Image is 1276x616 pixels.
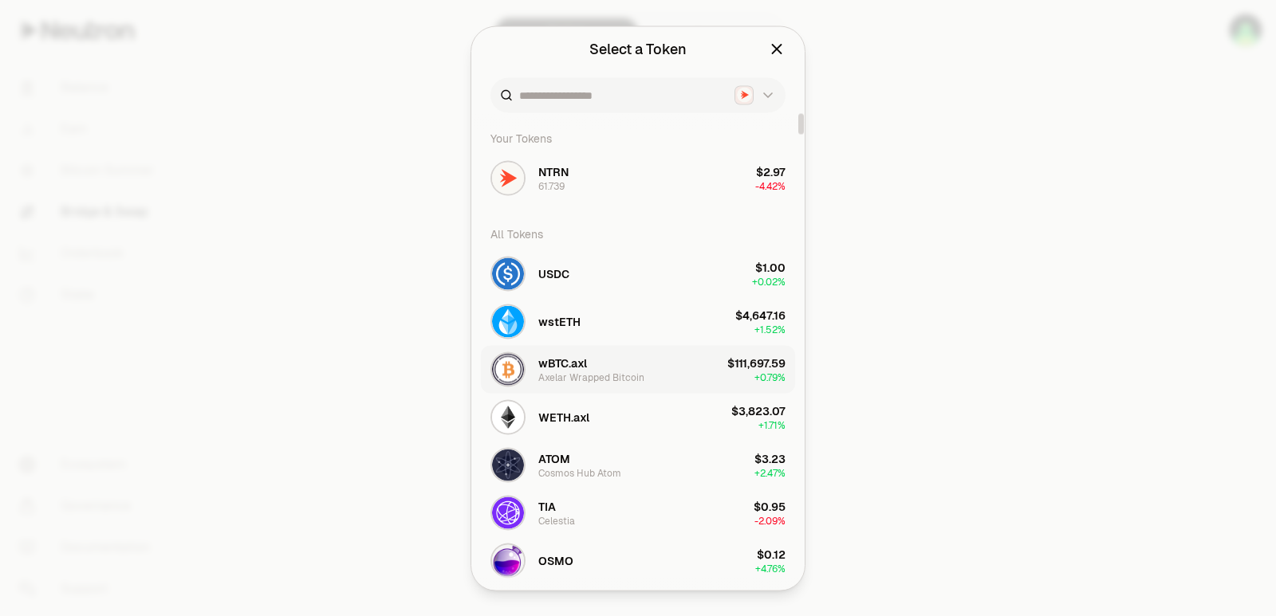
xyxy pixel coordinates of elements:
span: + 2.47% [754,466,786,479]
div: $0.12 [757,546,786,562]
span: + 0.02% [752,275,786,288]
div: $111,697.59 [727,355,786,371]
button: NTRN LogoNTRN61.739$2.97-4.42% [481,154,795,202]
img: USDC Logo [492,257,524,289]
span: + 1.52% [754,323,786,335]
div: Axelar Wrapped Bitcoin [538,371,644,383]
span: NTRN [538,163,569,179]
button: WETH.axl LogoWETH.axl$3,823.07+1.71% [481,393,795,441]
div: All Tokens [481,218,795,249]
img: wstETH Logo [492,305,524,337]
img: Neutron Logo [737,88,752,103]
div: $0.95 [754,498,786,514]
img: ATOM Logo [492,449,524,481]
span: USDC [538,265,569,281]
button: wstETH LogowstETH$4,647.16+1.52% [481,297,795,345]
span: wBTC.axl [538,355,587,371]
span: OSMO [538,552,573,568]
div: $3.23 [754,450,786,466]
span: ATOM [538,450,570,466]
img: OSMO Logo [492,544,524,576]
button: Close [768,37,786,60]
button: Neutron LogoNeutron Logo [734,85,776,104]
span: -4.42% [755,179,786,192]
span: + 1.71% [758,418,786,431]
span: -2.09% [754,514,786,527]
button: USDC LogoUSDC$1.00+0.02% [481,249,795,297]
div: $3,823.07 [731,402,786,418]
span: TIA [538,498,556,514]
span: WETH.axl [538,409,589,425]
button: ATOM LogoATOMCosmos Hub Atom$3.23+2.47% [481,441,795,488]
div: Cosmos Hub Atom [538,466,621,479]
img: wBTC.axl Logo [492,353,524,385]
div: $1.00 [755,259,786,275]
div: Celestia [538,514,575,527]
img: NTRN Logo [492,162,524,194]
button: TIA LogoTIACelestia$0.95-2.09% [481,488,795,536]
span: + 4.76% [755,562,786,575]
div: $2.97 [756,163,786,179]
div: 61.739 [538,179,565,192]
div: $4,647.16 [735,307,786,323]
button: wBTC.axl LogowBTC.axlAxelar Wrapped Bitcoin$111,697.59+0.79% [481,345,795,393]
img: TIA Logo [492,496,524,528]
img: WETH.axl Logo [492,401,524,433]
span: wstETH [538,313,581,329]
div: Your Tokens [481,122,795,154]
span: + 0.79% [754,371,786,383]
div: Select a Token [589,37,687,60]
button: OSMO LogoOSMO$0.12+4.76% [481,536,795,584]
